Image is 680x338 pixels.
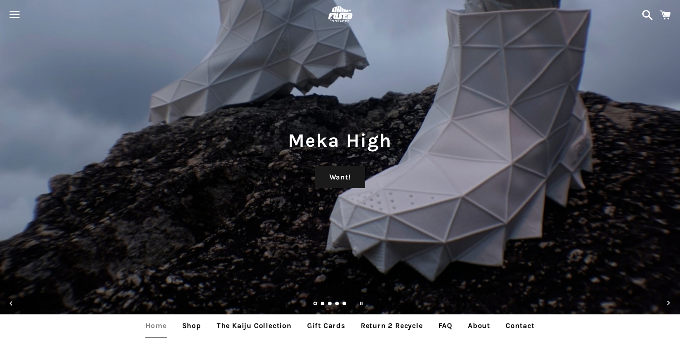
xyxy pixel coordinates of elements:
[461,314,497,337] a: About
[342,302,347,307] a: Load slide 5
[313,302,318,307] a: Slide 1, current
[351,293,371,313] button: Pause slideshow
[499,314,541,337] a: Contact
[315,166,365,188] a: Want!
[1,293,21,313] button: Previous slide
[300,314,352,337] a: Gift Cards
[328,302,333,307] a: Load slide 3
[321,302,325,307] a: Load slide 2
[354,314,430,337] a: Return 2 Recycle
[139,314,173,337] a: Home
[210,314,298,337] a: The Kaiju Collection
[9,127,671,154] h1: Meka High
[659,293,679,313] button: Next slide
[432,314,459,337] a: FAQ
[175,314,208,337] a: Shop
[335,302,340,307] a: Load slide 4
